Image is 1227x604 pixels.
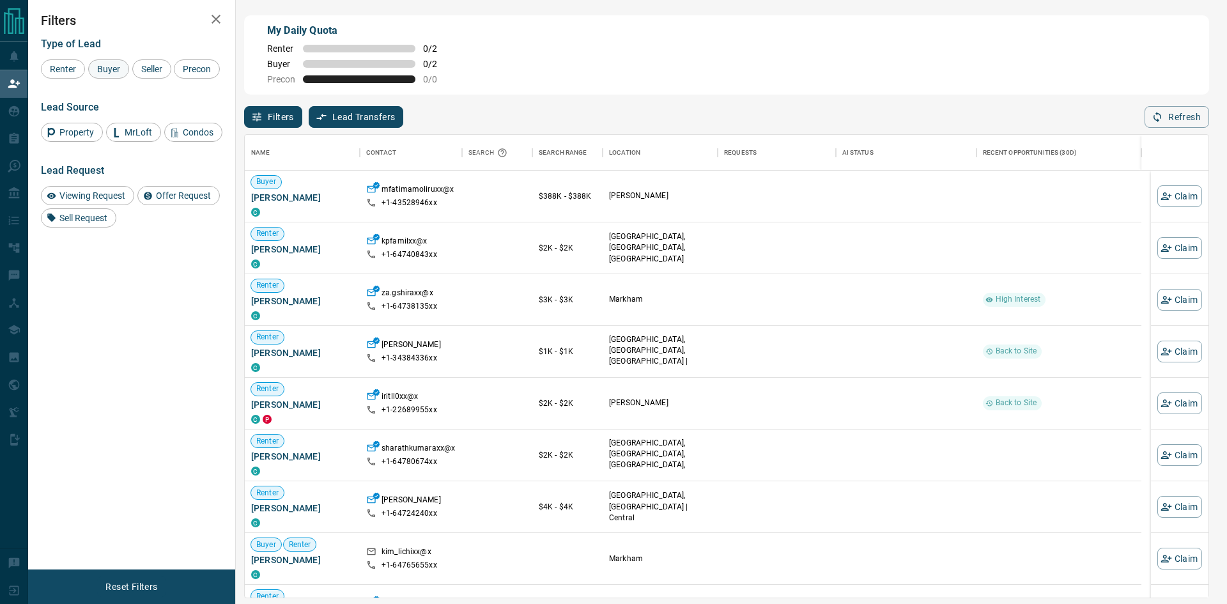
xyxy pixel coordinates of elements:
div: Precon [174,59,220,79]
span: 0 / 2 [423,59,451,69]
div: MrLoft [106,123,161,142]
button: Claim [1157,548,1202,569]
div: Name [251,135,270,171]
span: [PERSON_NAME] [251,554,353,566]
div: Contact [360,135,462,171]
p: $2K - $2K [539,449,596,461]
button: Reset Filters [97,576,166,598]
div: property.ca [263,415,272,424]
div: Recent Opportunities (30d) [976,135,1141,171]
div: AI Status [836,135,976,171]
p: iritll0xx@x [382,391,418,405]
button: Filters [244,106,302,128]
span: Buyer [251,539,281,550]
p: [PERSON_NAME] [609,190,711,201]
p: Markham [609,294,711,305]
div: condos.ca [251,467,260,476]
span: Condos [178,127,218,137]
span: Renter [45,64,81,74]
div: Requests [718,135,836,171]
p: sharathkumaraxx@x [382,443,455,456]
p: +1- 22689955xx [382,405,437,415]
span: Precon [178,64,215,74]
span: Sell Request [55,213,112,223]
p: $2K - $2K [539,242,596,254]
div: Search [468,135,511,171]
div: Search Range [539,135,587,171]
span: MrLoft [120,127,157,137]
button: Claim [1157,341,1202,362]
div: Seller [132,59,171,79]
span: [PERSON_NAME] [251,243,353,256]
button: Refresh [1145,106,1209,128]
div: condos.ca [251,518,260,527]
span: 0 / 2 [423,43,451,54]
p: [GEOGRAPHIC_DATA], [GEOGRAPHIC_DATA] | Central [609,490,711,523]
div: Sell Request [41,208,116,228]
p: mfatimamoliruxx@x [382,184,454,197]
button: Claim [1157,392,1202,414]
div: Search Range [532,135,603,171]
div: Contact [366,135,396,171]
div: condos.ca [251,570,260,579]
p: +1- 64740843xx [382,249,437,260]
span: High Interest [991,294,1046,305]
span: Type of Lead [41,38,101,50]
span: Offer Request [151,190,215,201]
div: condos.ca [251,415,260,424]
div: Recent Opportunities (30d) [983,135,1077,171]
div: AI Status [842,135,874,171]
div: Property [41,123,103,142]
span: Renter [267,43,295,54]
p: $3K - $3K [539,294,596,306]
span: Renter [251,280,284,291]
p: [GEOGRAPHIC_DATA], [GEOGRAPHIC_DATA], [GEOGRAPHIC_DATA] [609,231,711,264]
span: [PERSON_NAME] [251,191,353,204]
span: Renter [251,488,284,499]
p: $4K - $4K [539,501,596,513]
p: $2K - $2K [539,398,596,409]
span: Buyer [267,59,295,69]
span: Renter [251,228,284,239]
span: Back to Site [991,346,1042,357]
span: Precon [267,74,295,84]
span: Back to Site [991,398,1042,408]
button: Claim [1157,289,1202,311]
span: [PERSON_NAME] [251,450,353,463]
span: [PERSON_NAME] [251,346,353,359]
div: Location [609,135,640,171]
p: +1- 64780674xx [382,456,437,467]
p: $388K - $388K [539,190,596,202]
span: Lead Source [41,101,99,113]
p: [GEOGRAPHIC_DATA], [GEOGRAPHIC_DATA], [GEOGRAPHIC_DATA] | [GEOGRAPHIC_DATA] [609,334,711,378]
div: condos.ca [251,311,260,320]
span: [PERSON_NAME] [251,295,353,307]
span: Lead Request [41,164,104,176]
p: +1- 64765655xx [382,560,437,571]
p: Markham [609,554,711,564]
div: Requests [724,135,757,171]
div: condos.ca [251,363,260,372]
p: kpfamilxx@x [382,236,427,249]
button: Lead Transfers [309,106,404,128]
span: Renter [251,383,284,394]
span: Property [55,127,98,137]
p: +1- 64724240xx [382,508,437,519]
div: Offer Request [137,186,220,205]
div: Condos [164,123,222,142]
button: Claim [1157,185,1202,207]
span: Viewing Request [55,190,130,201]
p: +1- 64738135xx [382,301,437,312]
p: [PERSON_NAME] [382,339,441,353]
button: Claim [1157,496,1202,518]
div: condos.ca [251,259,260,268]
div: condos.ca [251,208,260,217]
p: [PERSON_NAME] [609,398,711,408]
div: Name [245,135,360,171]
div: Location [603,135,718,171]
button: Claim [1157,237,1202,259]
button: Claim [1157,444,1202,466]
span: Renter [251,436,284,447]
span: Renter [251,332,284,343]
span: Renter [284,539,316,550]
